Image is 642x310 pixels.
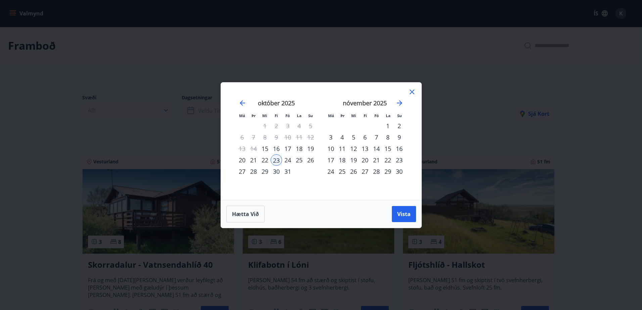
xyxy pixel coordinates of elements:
[348,154,359,166] td: Choose miðvikudagur, 19. nóvember 2025 as your check-out date. It’s available.
[282,154,293,166] td: Choose föstudagur, 24. október 2025 as your check-out date. It’s available.
[248,143,259,154] td: Not available. þriðjudagur, 14. október 2025
[236,143,248,154] td: Not available. mánudagur, 13. október 2025
[259,120,271,132] td: Not available. miðvikudagur, 1. október 2025
[359,143,371,154] div: 13
[382,166,394,177] td: Choose laugardagur, 29. nóvember 2025 as your check-out date. It’s available.
[248,154,259,166] td: Choose þriðjudagur, 21. október 2025 as your check-out date. It’s available.
[371,166,382,177] td: Choose föstudagur, 28. nóvember 2025 as your check-out date. It’s available.
[371,154,382,166] td: Choose föstudagur, 21. nóvember 2025 as your check-out date. It’s available.
[348,143,359,154] td: Choose miðvikudagur, 12. nóvember 2025 as your check-out date. It’s available.
[325,154,336,166] div: 17
[258,99,295,107] strong: október 2025
[371,166,382,177] div: 28
[271,154,282,166] div: 23
[336,132,348,143] td: Choose þriðjudagur, 4. nóvember 2025 as your check-out date. It’s available.
[394,132,405,143] td: Choose sunnudagur, 9. nóvember 2025 as your check-out date. It’s available.
[397,210,411,218] span: Vista
[348,166,359,177] div: 26
[336,154,348,166] div: 18
[271,120,282,132] td: Not available. fimmtudagur, 2. október 2025
[259,143,271,154] td: Choose miðvikudagur, 15. október 2025 as your check-out date. It’s available.
[382,154,394,166] td: Choose laugardagur, 22. nóvember 2025 as your check-out date. It’s available.
[238,99,246,107] div: Move backward to switch to the previous month.
[343,99,387,107] strong: nóvember 2025
[293,143,305,154] div: 18
[325,154,336,166] td: Choose mánudagur, 17. nóvember 2025 as your check-out date. It’s available.
[305,143,316,154] td: Choose sunnudagur, 19. október 2025 as your check-out date. It’s available.
[271,132,282,143] td: Not available. fimmtudagur, 9. október 2025
[392,206,416,222] button: Vista
[394,120,405,132] td: Choose sunnudagur, 2. nóvember 2025 as your check-out date. It’s available.
[275,113,278,118] small: Fi
[282,166,293,177] td: Choose föstudagur, 31. október 2025 as your check-out date. It’s available.
[382,154,394,166] div: 22
[305,143,316,154] div: 19
[325,166,336,177] td: Choose mánudagur, 24. nóvember 2025 as your check-out date. It’s available.
[340,113,345,118] small: Þr
[371,143,382,154] div: 14
[348,154,359,166] div: 19
[336,166,348,177] div: 25
[271,143,282,154] td: Choose fimmtudagur, 16. október 2025 as your check-out date. It’s available.
[297,113,302,118] small: La
[259,154,271,166] div: 22
[336,143,348,154] div: 11
[336,132,348,143] div: 4
[248,166,259,177] td: Choose þriðjudagur, 28. október 2025 as your check-out date. It’s available.
[285,113,290,118] small: Fö
[382,120,394,132] div: 1
[248,154,259,166] div: 21
[325,143,336,154] td: Choose mánudagur, 10. nóvember 2025 as your check-out date. It’s available.
[359,132,371,143] td: Choose fimmtudagur, 6. nóvember 2025 as your check-out date. It’s available.
[359,132,371,143] div: 6
[359,143,371,154] td: Choose fimmtudagur, 13. nóvember 2025 as your check-out date. It’s available.
[259,132,271,143] td: Not available. miðvikudagur, 8. október 2025
[232,210,259,218] span: Hætta við
[251,113,256,118] small: Þr
[293,143,305,154] td: Choose laugardagur, 18. október 2025 as your check-out date. It’s available.
[382,143,394,154] td: Choose laugardagur, 15. nóvember 2025 as your check-out date. It’s available.
[348,132,359,143] div: 5
[305,154,316,166] td: Choose sunnudagur, 26. október 2025 as your check-out date. It’s available.
[282,120,293,132] td: Not available. föstudagur, 3. október 2025
[282,143,293,154] td: Choose föstudagur, 17. október 2025 as your check-out date. It’s available.
[259,166,271,177] div: 29
[371,132,382,143] div: 7
[293,154,305,166] div: 25
[382,166,394,177] div: 29
[394,166,405,177] div: 30
[348,132,359,143] td: Choose miðvikudagur, 5. nóvember 2025 as your check-out date. It’s available.
[348,166,359,177] td: Choose miðvikudagur, 26. nóvember 2025 as your check-out date. It’s available.
[293,120,305,132] td: Not available. laugardagur, 4. október 2025
[364,113,367,118] small: Fi
[382,132,394,143] td: Choose laugardagur, 8. nóvember 2025 as your check-out date. It’s available.
[394,120,405,132] div: 2
[262,113,267,118] small: Mi
[359,154,371,166] td: Choose fimmtudagur, 20. nóvember 2025 as your check-out date. It’s available.
[382,132,394,143] div: 8
[308,113,313,118] small: Su
[359,166,371,177] td: Choose fimmtudagur, 27. nóvember 2025 as your check-out date. It’s available.
[325,132,336,143] td: Choose mánudagur, 3. nóvember 2025 as your check-out date. It’s available.
[305,120,316,132] td: Not available. sunnudagur, 5. október 2025
[271,143,282,154] div: 16
[305,132,316,143] td: Not available. sunnudagur, 12. október 2025
[293,154,305,166] td: Choose laugardagur, 25. október 2025 as your check-out date. It’s available.
[282,132,293,143] td: Not available. föstudagur, 10. október 2025
[236,154,248,166] div: 20
[236,166,248,177] div: 27
[359,166,371,177] div: 27
[325,132,336,143] div: 3
[328,113,334,118] small: Má
[259,154,271,166] td: Choose miðvikudagur, 22. október 2025 as your check-out date. It’s available.
[336,166,348,177] td: Choose þriðjudagur, 25. nóvember 2025 as your check-out date. It’s available.
[394,166,405,177] td: Choose sunnudagur, 30. nóvember 2025 as your check-out date. It’s available.
[371,154,382,166] div: 21
[248,132,259,143] td: Not available. þriðjudagur, 7. október 2025
[282,166,293,177] div: 31
[325,143,336,154] div: 10
[336,154,348,166] td: Choose þriðjudagur, 18. nóvember 2025 as your check-out date. It’s available.
[394,132,405,143] div: 9
[271,166,282,177] div: 30
[236,166,248,177] td: Choose mánudagur, 27. október 2025 as your check-out date. It’s available.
